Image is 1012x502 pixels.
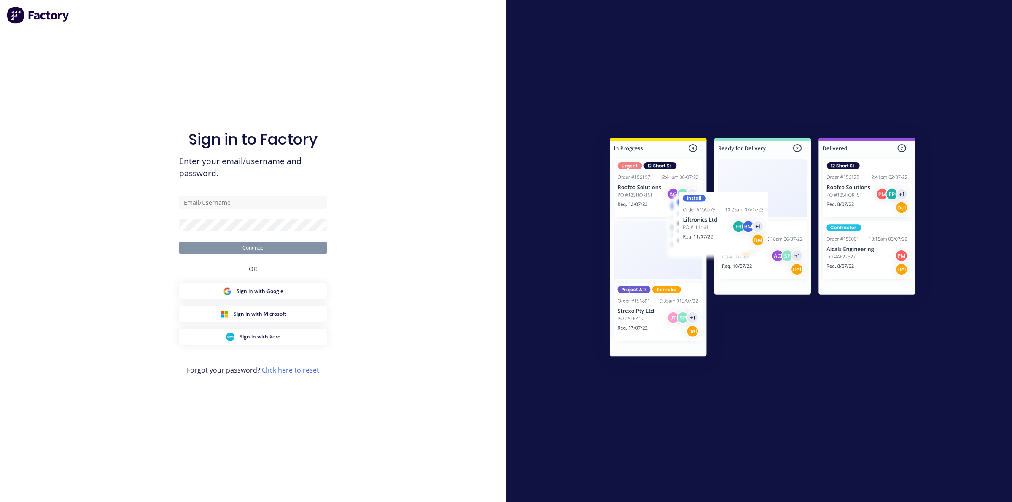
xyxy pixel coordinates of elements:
img: Factory [7,7,70,24]
button: Microsoft Sign inSign in with Microsoft [179,306,327,322]
button: Continue [179,242,327,254]
img: Microsoft Sign in [220,310,229,318]
button: Google Sign inSign in with Google [179,283,327,299]
button: Xero Sign inSign in with Xero [179,329,327,345]
span: Sign in with Google [237,287,283,295]
span: Enter your email/username and password. [179,155,327,180]
img: Google Sign in [223,287,231,295]
img: Sign in [591,121,934,376]
img: Xero Sign in [226,333,234,341]
h1: Sign in to Factory [188,130,318,148]
span: Forgot your password? [187,365,319,375]
a: Click here to reset [262,365,319,375]
input: Email/Username [179,196,327,209]
div: OR [249,254,257,283]
span: Sign in with Xero [240,333,280,341]
span: Sign in with Microsoft [234,310,286,318]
